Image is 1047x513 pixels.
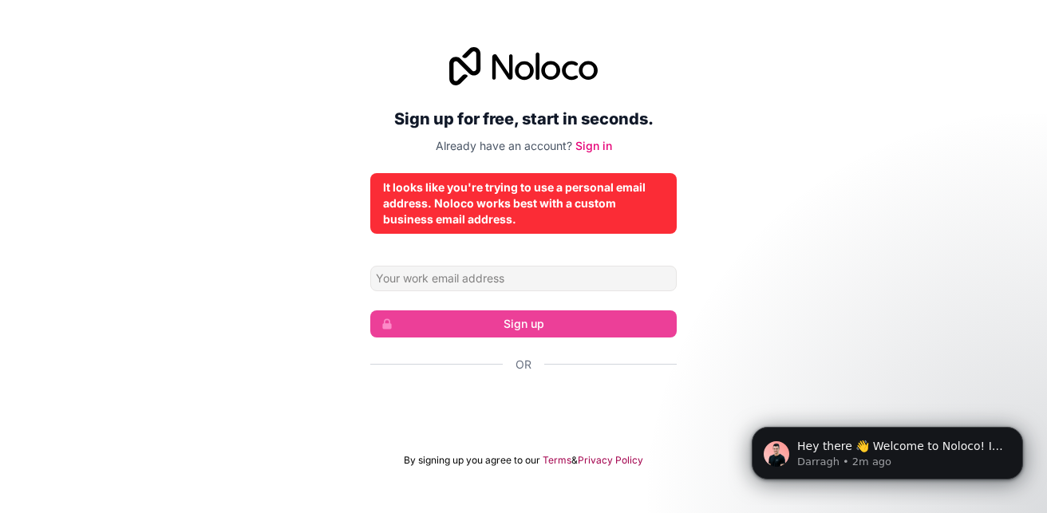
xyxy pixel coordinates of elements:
[516,357,531,373] span: Or
[362,390,685,425] iframe: Sign in with Google Button
[571,454,578,467] span: &
[578,454,643,467] a: Privacy Policy
[370,266,677,291] input: Email address
[575,139,612,152] a: Sign in
[543,454,571,467] a: Terms
[370,310,677,337] button: Sign up
[370,105,677,133] h2: Sign up for free, start in seconds.
[404,454,540,467] span: By signing up you agree to our
[383,180,664,227] div: It looks like you're trying to use a personal email address. Noloco works best with a custom busi...
[436,139,572,152] span: Already have an account?
[728,393,1047,505] iframe: Intercom notifications message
